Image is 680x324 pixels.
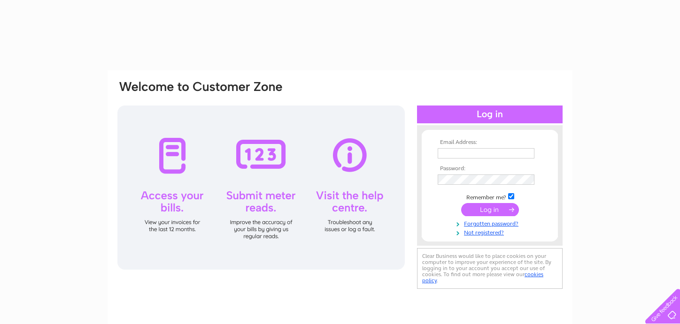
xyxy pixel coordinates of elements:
th: Password: [435,166,544,172]
a: Forgotten password? [438,219,544,227]
td: Remember me? [435,192,544,201]
div: Clear Business would like to place cookies on your computer to improve your experience of the sit... [417,248,563,289]
th: Email Address: [435,139,544,146]
a: Not registered? [438,227,544,236]
a: cookies policy [422,271,543,284]
input: Submit [461,203,519,216]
